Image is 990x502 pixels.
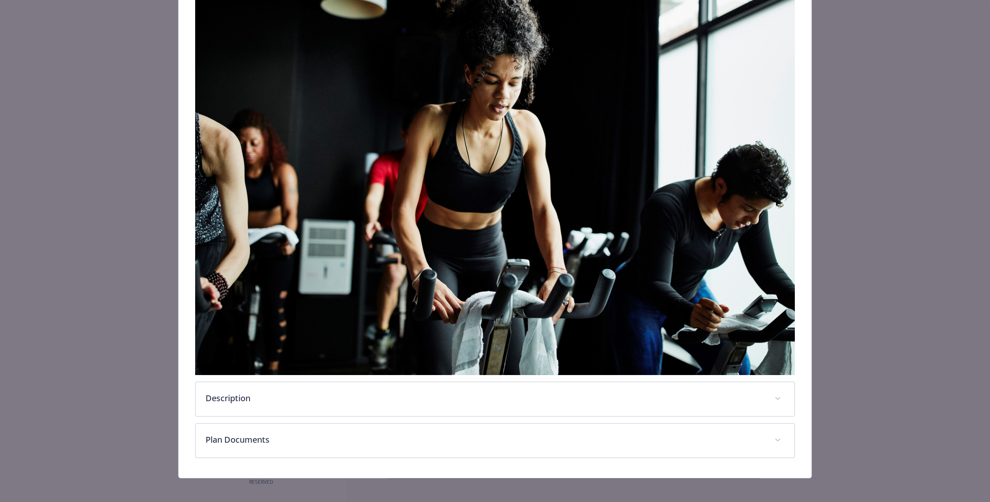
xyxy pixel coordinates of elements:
p: Plan Documents [206,434,765,446]
p: Description [206,392,765,405]
div: Plan Documents [196,424,794,458]
div: Description [196,382,794,416]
